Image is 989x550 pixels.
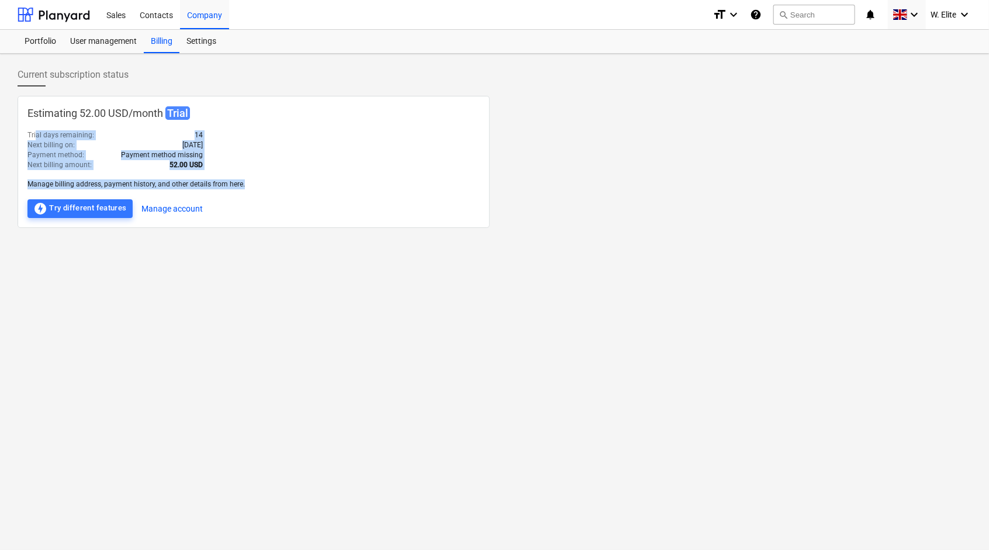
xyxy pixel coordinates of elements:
[931,494,989,550] iframe: Chat Widget
[144,30,179,53] a: Billing
[33,202,127,216] div: Try different features
[27,106,480,121] p: Estimating 52.00 USD / month
[142,199,203,218] button: Manage account
[864,8,876,22] i: notifications
[727,8,741,22] i: keyboard_arrow_down
[165,106,190,120] span: Trial
[27,179,480,189] p: Manage billing address, payment history, and other details from here.
[27,160,92,170] p: Next billing amount :
[779,10,788,19] span: search
[750,8,762,22] i: Knowledge base
[179,30,223,53] a: Settings
[907,8,921,22] i: keyboard_arrow_down
[27,140,75,150] p: Next billing on :
[33,202,47,216] span: offline_bolt
[27,199,133,218] button: Try different features
[63,30,144,53] a: User management
[18,68,129,82] span: Current subscription status
[195,130,203,140] p: 14
[713,8,727,22] i: format_size
[27,130,94,140] p: Trial days remaining :
[18,30,63,53] a: Portfolio
[121,150,203,160] p: Payment method missing
[957,8,971,22] i: keyboard_arrow_down
[170,161,203,169] b: 52.00 USD
[27,150,84,160] p: Payment method :
[182,140,203,150] p: [DATE]
[773,5,855,25] button: Search
[931,10,956,19] span: W. Elite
